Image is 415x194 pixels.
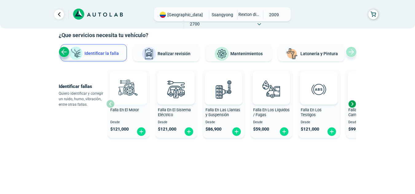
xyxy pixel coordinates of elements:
button: Falla En El Motor Desde $121,000 [108,70,149,138]
span: $ 59,000 [253,127,269,132]
span: Desde [110,120,147,124]
span: Falla En Las Llantas y Suspensión [206,108,240,117]
img: AD0BCuuxAAAAAElFTkSuQmCC [262,73,280,91]
img: diagnostic_caja-de-cambios-v3.svg [353,76,380,103]
button: Realizar revisión [133,44,199,61]
button: Falla En El Sistema Eléctrico Desde $121,000 [155,70,197,138]
span: Falla En El Motor [110,108,139,112]
img: fi_plus-circle2.svg [279,127,289,136]
img: Mantenimientos [214,47,229,61]
img: fi_plus-circle2.svg [136,127,146,136]
p: Quiero identificar y corregir un ruido, humo, vibración, entre otras fallas. [59,91,106,107]
p: Identificar fallas [59,82,106,91]
img: Identificar la falla [69,46,83,61]
span: Desde [158,120,194,124]
span: Desde [348,120,385,124]
img: diagnostic_diagnostic_abs-v3.svg [305,76,332,103]
button: Latonería y Pintura [278,44,344,61]
span: $ 86,900 [206,127,221,132]
img: Flag of COLOMBIA [160,12,166,18]
img: AD0BCuuxAAAAAElFTkSuQmCC [119,73,138,91]
img: diagnostic_engine-v3.svg [115,76,142,103]
span: Realizar revisión [158,51,190,56]
span: Desde [206,120,242,124]
img: diagnostic_gota-de-sangre-v3.svg [258,76,285,103]
span: Falla En El Sistema Eléctrico [158,108,191,117]
span: Mantenimientos [230,51,263,56]
div: Next slide [347,99,357,108]
img: Latonería y Pintura [284,47,299,61]
button: Mantenimientos [206,44,272,61]
img: AD0BCuuxAAAAAElFTkSuQmCC [214,73,233,91]
span: Identificar la falla [84,51,119,55]
img: AD0BCuuxAAAAAElFTkSuQmCC [310,73,328,91]
span: Desde [253,120,290,124]
a: Ir al paso anterior [54,10,64,19]
span: $ 99,000 [348,127,364,132]
span: Falla En Los Liquidos / Fugas [253,108,290,117]
span: Latonería y Pintura [300,51,338,56]
span: Desde [301,120,337,124]
span: 2700 [184,19,206,29]
button: Falla En Los Liquidos / Fugas Desde $59,000 [251,70,292,138]
img: fi_plus-circle2.svg [327,127,337,136]
span: [GEOGRAPHIC_DATA] [167,12,203,18]
button: Falla En Los Testigos Desde $121,000 [298,70,340,138]
span: 2009 [263,10,285,19]
img: diagnostic_bombilla-v3.svg [162,76,190,103]
img: fi_plus-circle2.svg [184,127,194,136]
span: $ 121,000 [158,127,176,132]
span: $ 121,000 [301,127,319,132]
button: Falla En Las Llantas y Suspensión Desde $86,900 [203,70,245,138]
span: $ 121,000 [110,127,129,132]
span: SSANGYONG [212,10,233,19]
span: Falla En La Caja de Cambio [348,108,381,117]
span: REXTON Diesel [237,10,259,19]
button: Falla En La Caja de Cambio Desde $99,000 [346,70,387,138]
div: Previous slide [59,47,69,57]
button: Identificar la falla [61,44,127,61]
img: AD0BCuuxAAAAAElFTkSuQmCC [167,73,185,91]
h2: ¿Que servicios necesita tu vehículo? [59,31,357,39]
img: diagnostic_suspension-v3.svg [210,76,237,103]
img: fi_plus-circle2.svg [232,127,241,136]
img: Realizar revisión [142,47,156,61]
span: Falla En Los Testigos [301,108,322,117]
